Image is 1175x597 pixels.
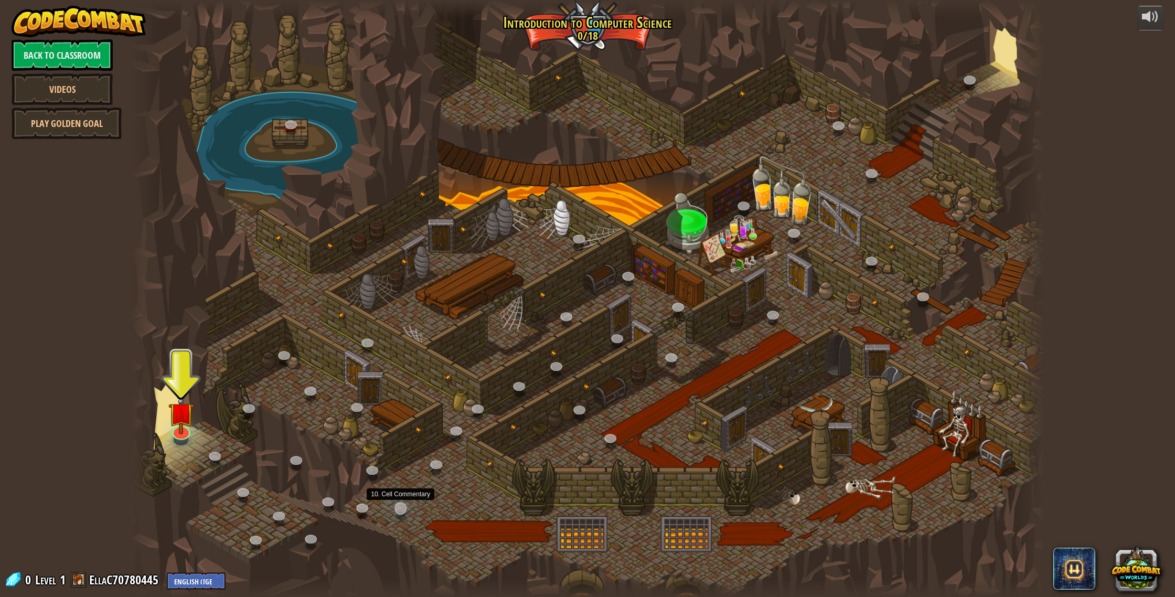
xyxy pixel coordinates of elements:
span: Level [35,571,56,589]
a: Back to Classroom [12,39,113,71]
a: Play Golden Goal [12,108,122,139]
a: Videos [12,73,113,105]
img: level-banner-unstarted.png [168,390,194,434]
span: 0 [25,571,34,588]
img: CodeCombat - Learn how to code by playing a game [12,6,146,37]
span: 1 [60,571,66,588]
a: EllaC70780445 [89,571,162,588]
button: Adjust volume [1137,6,1163,30]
